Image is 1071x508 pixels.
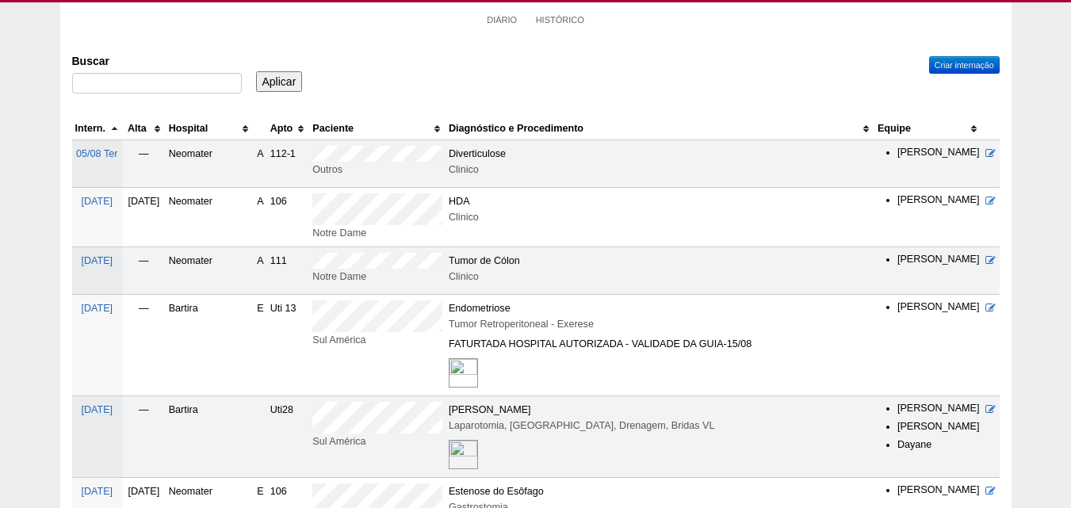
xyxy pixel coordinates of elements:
li: [PERSON_NAME] [897,483,980,498]
a: Editar [985,303,996,314]
li: [PERSON_NAME] [897,300,980,315]
td: E [254,295,266,396]
li: [PERSON_NAME] [897,146,980,160]
a: [DATE] [81,303,113,314]
th: Alta [122,117,166,140]
td: — [122,140,166,188]
div: Estenose do Esôfago [449,483,871,499]
a: Diário [487,14,517,25]
div: Clinico [449,269,871,285]
div: Tumor de Cólon [449,253,871,269]
div: [PERSON_NAME] [449,402,871,418]
a: [DATE] [81,255,113,266]
th: Intern. [72,117,122,140]
div: Endometriose [449,300,871,316]
td: — [122,396,166,478]
a: Criar internação [929,56,1000,74]
div: Laparotomia, [GEOGRAPHIC_DATA], Drenagem, Bridas VL [449,418,871,434]
td: Bartira [166,295,254,396]
div: Notre Dame [312,269,442,285]
td: Neomater [166,188,254,247]
td: Neomater [166,140,254,188]
li: [PERSON_NAME] [897,420,980,434]
li: [PERSON_NAME] [897,402,980,416]
div: Sul América [312,332,442,348]
a: Editar [985,404,996,415]
div: HDA [449,193,871,209]
td: 106 [267,188,310,247]
a: 05/08 Ter [76,148,117,159]
a: Editar [985,196,996,207]
div: Diverticulose [449,146,871,162]
div: Clinico [449,209,871,225]
div: Notre Dame [312,225,442,241]
a: Editar [985,255,996,266]
td: — [122,247,166,295]
div: FATURTADA HOSPITAL AUTORIZADA - VALIDADE DA GUIA-15/08 [449,336,871,352]
td: Uti 13 [267,295,310,396]
span: [DATE] [128,486,159,497]
div: Sul América [312,434,442,449]
a: Editar [985,486,996,497]
th: Paciente [309,117,446,140]
th: Equipe [874,117,983,140]
th: Diagnóstico e Procedimento [446,117,874,140]
a: [DATE] [81,196,113,207]
span: [DATE] [128,196,159,207]
li: [PERSON_NAME] [897,193,980,208]
div: Clinico [449,162,871,178]
td: A [254,188,266,247]
td: 111 [267,247,310,295]
td: — [122,295,166,396]
th: Apto [267,117,310,140]
th: Hospital [166,117,254,140]
li: Dayane [897,438,980,453]
td: 112-1 [267,140,310,188]
td: Neomater [166,247,254,295]
input: Digite os termos que você deseja procurar. [72,73,242,94]
a: Histórico [536,14,584,25]
a: Editar [985,148,996,159]
td: Uti28 [267,396,310,478]
td: A [254,140,266,188]
li: [PERSON_NAME] [897,253,980,267]
td: Bartira [166,396,254,478]
td: A [254,247,266,295]
a: [DATE] [81,486,113,497]
input: Aplicar [256,71,303,92]
label: Buscar [72,53,242,69]
div: Outros [312,162,442,178]
div: Tumor Retroperitoneal - Exerese [449,316,871,332]
a: [DATE] [81,404,113,415]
